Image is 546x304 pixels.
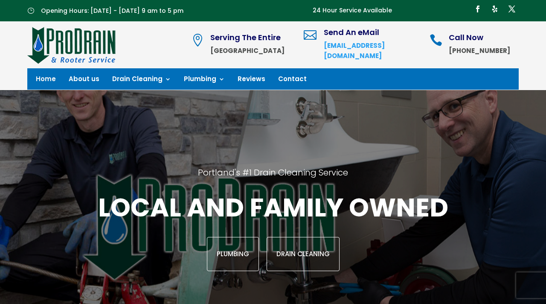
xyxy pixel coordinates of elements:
[430,34,442,47] span: 
[304,29,317,41] span: 
[71,167,475,191] h2: Portland's #1 Drain Cleaning Service
[324,27,379,38] span: Send An eMail
[210,46,285,55] strong: [GEOGRAPHIC_DATA]
[313,6,392,16] p: 24 Hour Service Available
[210,32,281,43] span: Serving The Entire
[238,76,265,85] a: Reviews
[471,2,485,16] a: Follow on Facebook
[41,6,183,15] span: Opening Hours: [DATE] - [DATE] 9 am to 5 pm
[112,76,171,85] a: Drain Cleaning
[267,237,340,271] a: Drain Cleaning
[449,32,483,43] span: Call Now
[36,76,56,85] a: Home
[27,26,116,64] img: site-logo-100h
[191,34,204,47] span: 
[71,191,475,271] div: Local and family owned
[278,76,307,85] a: Contact
[505,2,519,16] a: Follow on X
[27,7,34,14] span: }
[207,237,259,271] a: Plumbing
[488,2,502,16] a: Follow on Yelp
[324,41,385,60] a: [EMAIL_ADDRESS][DOMAIN_NAME]
[69,76,99,85] a: About us
[449,46,510,55] strong: [PHONE_NUMBER]
[184,76,225,85] a: Plumbing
